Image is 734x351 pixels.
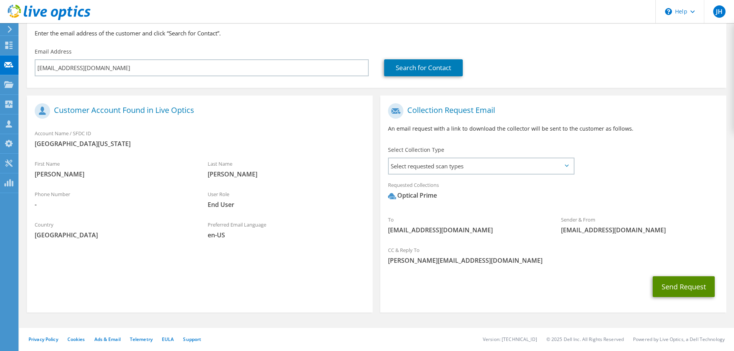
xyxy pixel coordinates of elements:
button: Send Request [653,276,715,297]
a: Search for Contact [384,59,463,76]
div: First Name [27,156,200,182]
div: Account Name / SFDC ID [27,125,373,152]
div: CC & Reply To [380,242,726,269]
label: Email Address [35,48,72,55]
div: User Role [200,186,373,213]
li: Version: [TECHNICAL_ID] [483,336,537,343]
div: Optical Prime [388,191,437,200]
div: Phone Number [27,186,200,213]
span: [PERSON_NAME] [208,170,365,178]
h1: Customer Account Found in Live Optics [35,103,361,119]
span: [EMAIL_ADDRESS][DOMAIN_NAME] [561,226,719,234]
span: - [35,200,192,209]
div: To [380,212,553,238]
span: en-US [208,231,365,239]
div: Preferred Email Language [200,217,373,243]
a: Privacy Policy [29,336,58,343]
svg: \n [665,8,672,15]
div: Sender & From [553,212,726,238]
span: End User [208,200,365,209]
span: [GEOGRAPHIC_DATA][US_STATE] [35,139,365,148]
h1: Collection Request Email [388,103,714,119]
span: [EMAIL_ADDRESS][DOMAIN_NAME] [388,226,546,234]
a: Telemetry [130,336,153,343]
a: EULA [162,336,174,343]
li: © 2025 Dell Inc. All Rights Reserved [546,336,624,343]
span: [GEOGRAPHIC_DATA] [35,231,192,239]
div: Country [27,217,200,243]
span: Select requested scan types [389,158,573,174]
div: Requested Collections [380,177,726,208]
div: Last Name [200,156,373,182]
a: Support [183,336,201,343]
p: An email request with a link to download the collector will be sent to the customer as follows. [388,124,718,133]
span: [PERSON_NAME] [35,170,192,178]
a: Cookies [67,336,85,343]
span: [PERSON_NAME][EMAIL_ADDRESS][DOMAIN_NAME] [388,256,718,265]
h3: Enter the email address of the customer and click “Search for Contact”. [35,29,719,37]
label: Select Collection Type [388,146,444,154]
a: Ads & Email [94,336,121,343]
li: Powered by Live Optics, a Dell Technology [633,336,725,343]
span: JH [713,5,726,18]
